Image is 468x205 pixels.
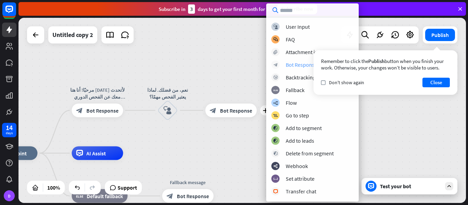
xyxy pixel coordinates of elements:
i: block_bot_response [273,63,278,67]
div: Fallback [286,87,305,93]
i: block_fallback [273,88,278,92]
a: 14 days [2,123,16,137]
i: block_goto [273,113,278,118]
div: Flow [286,99,297,106]
span: Bot Response [177,193,209,200]
i: block_add_to_segment [273,139,278,143]
div: Bot Response [286,61,317,68]
div: 14 [6,125,13,131]
i: block_user_input [273,25,278,29]
div: Delete from segment [286,150,334,157]
div: Test your bot [380,183,442,190]
i: block_set_attribute [273,177,278,181]
div: 3 [188,4,195,14]
i: block_delete_from_segment [273,151,278,156]
div: D [4,190,15,201]
div: مرحبًا! أنا هنا [DATE] لأتحدث معك عن الفحص الدوري للكشف المبكر عن سرطان الثدي. هل ترغبين بمعرفة ا... [66,87,128,100]
div: Add to segment [286,125,322,131]
i: block_bot_response [210,107,217,114]
span: Default fallback [87,193,123,200]
i: block_attachment [273,50,278,54]
div: Set attribute [286,175,315,182]
span: Don't show again [329,79,364,86]
div: Attachment input [286,49,326,55]
i: block_bot_response [76,107,83,114]
div: days [6,131,13,136]
div: Webhook [286,163,308,169]
i: block_add_to_segment [273,126,278,130]
div: FAQ [286,36,295,43]
i: block_backtracking [273,75,278,80]
i: plus [263,108,268,113]
i: builder_tree [273,101,278,105]
span: Start point [1,150,27,157]
i: block_user_input [163,106,172,115]
span: Bot Response [220,107,252,114]
div: 100% [45,182,62,193]
div: Fallback message [157,179,219,186]
div: Go to step [286,112,309,119]
div: Subscribe in days to get your first month for $1 [159,4,272,14]
i: webhooks [273,164,278,168]
div: User Input [286,23,310,30]
span: Bot Response [86,107,119,114]
button: Open LiveChat chat widget [5,3,26,23]
div: نعم، من فضلك. لماذا يعتبر الفحص مهمًا؟ [147,87,188,100]
i: block_fallback [76,193,83,200]
div: Add to leads [286,137,314,144]
button: Publish [425,29,455,41]
span: Publish [368,58,384,64]
div: Backtracking [286,74,316,81]
i: block_livechat [273,189,278,194]
div: Untitled copy 2 [52,26,93,43]
div: Remember to click the button when you finish your work. Otherwise, your changes won’t be visible ... [321,58,450,71]
button: Close [422,78,450,87]
i: block_faq [273,37,278,42]
span: Support [118,182,137,193]
i: block_bot_response [167,193,173,200]
div: Transfer chat [286,188,316,195]
span: AI Assist [86,150,106,157]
